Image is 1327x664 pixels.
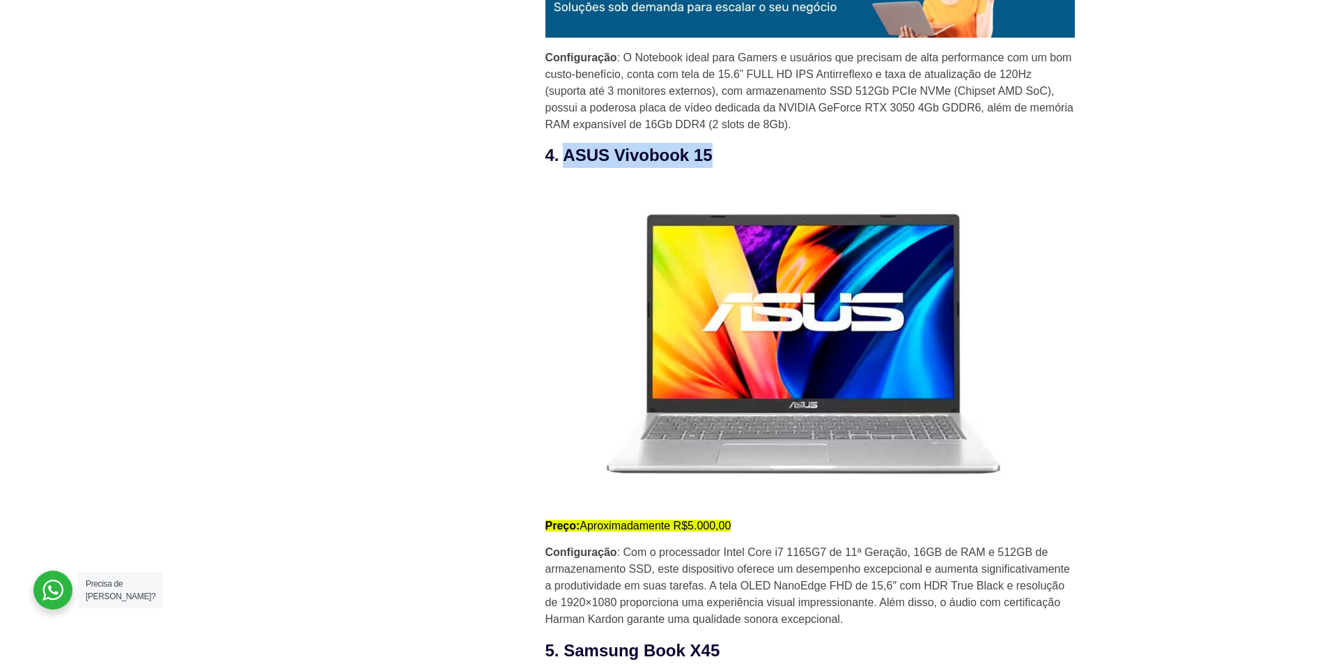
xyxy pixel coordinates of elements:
[545,546,617,558] strong: Configuração
[545,143,1075,168] h3: 4. ASUS Vivobook 15
[545,52,617,63] strong: Configuração
[86,579,155,601] span: Precisa de [PERSON_NAME]?
[545,520,731,532] mark: Aproximadamente R$5.000,00
[545,638,1075,663] h3: 5. Samsung Book X45
[1076,486,1327,664] div: Widget de chat
[1076,486,1327,664] iframe: Chat Widget
[545,544,1075,628] p: : Com o processador Intel Core i7 1165G7 de 11ª Geração, 16GB de RAM e 512GB de armazenamento SSD...
[545,520,580,532] strong: Preço:
[545,49,1075,133] p: : O Notebook ideal para Gamers e usuários que precisam de alta performance com um bom custo-benef...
